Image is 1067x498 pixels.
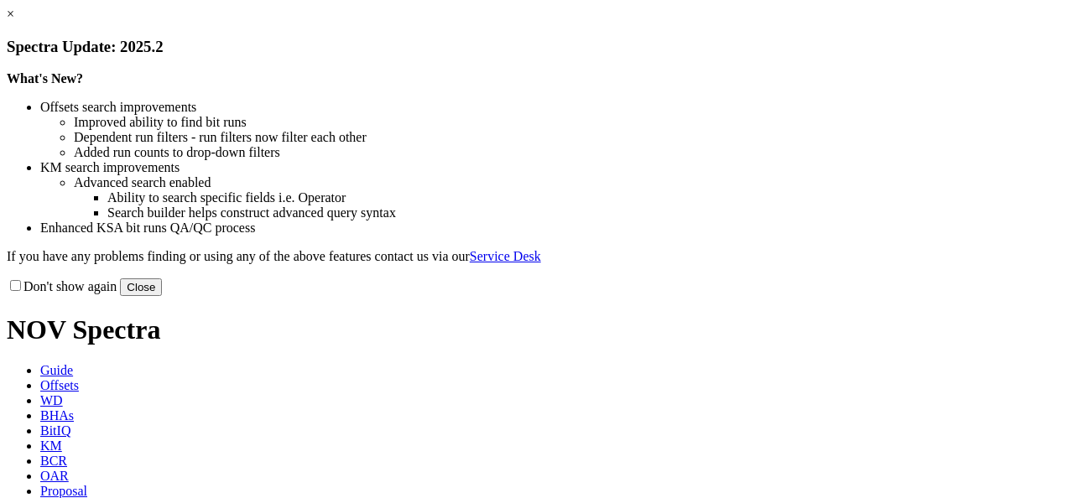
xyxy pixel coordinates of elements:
a: Service Desk [470,249,541,263]
li: Ability to search specific fields i.e. Operator [107,190,1060,205]
span: BHAs [40,408,74,423]
li: Offsets search improvements [40,100,1060,115]
li: Enhanced KSA bit runs QA/QC process [40,220,1060,236]
span: BitIQ [40,423,70,438]
p: If you have any problems finding or using any of the above features contact us via our [7,249,1060,264]
span: BCR [40,454,67,468]
button: Close [120,278,162,296]
li: Advanced search enabled [74,175,1060,190]
label: Don't show again [7,279,117,293]
li: Added run counts to drop-down filters [74,145,1060,160]
li: Search builder helps construct advanced query syntax [107,205,1060,220]
h1: NOV Spectra [7,314,1060,345]
span: KM [40,438,62,453]
span: OAR [40,469,69,483]
span: Guide [40,363,73,377]
span: WD [40,393,63,407]
strong: What's New? [7,71,83,86]
h3: Spectra Update: 2025.2 [7,38,1060,56]
li: KM search improvements [40,160,1060,175]
input: Don't show again [10,280,21,291]
span: Proposal [40,484,87,498]
span: Offsets [40,378,79,392]
li: Improved ability to find bit runs [74,115,1060,130]
li: Dependent run filters - run filters now filter each other [74,130,1060,145]
a: × [7,7,14,21]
